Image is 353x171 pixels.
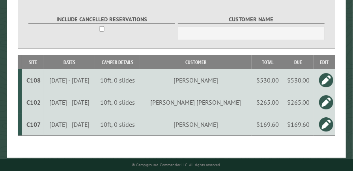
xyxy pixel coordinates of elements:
th: Dates [44,55,95,69]
th: Due [283,55,313,69]
td: 10ft, 0 slides [95,91,140,113]
div: C107 [25,120,43,128]
td: [PERSON_NAME] [140,113,252,136]
label: Include Cancelled Reservations [28,15,175,24]
td: $530.00 [252,69,283,91]
th: Site [22,55,44,69]
th: Edit [314,55,336,69]
td: $169.60 [283,113,313,136]
div: [DATE] - [DATE] [45,120,94,128]
label: Customer Name [178,15,325,24]
td: 10ft, 0 slides [95,113,140,136]
td: $265.00 [283,91,313,113]
td: $530.00 [283,69,313,91]
div: [DATE] - [DATE] [45,76,94,84]
th: Total [252,55,283,69]
td: 10ft, 0 slides [95,69,140,91]
td: [PERSON_NAME] [140,69,252,91]
td: $265.00 [252,91,283,113]
td: $169.60 [252,113,283,136]
div: [DATE] - [DATE] [45,98,94,106]
th: Camper Details [95,55,140,69]
small: © Campground Commander LLC. All rights reserved. [132,162,221,167]
th: Customer [140,55,252,69]
div: C108 [25,76,43,84]
td: [PERSON_NAME] [PERSON_NAME] [140,91,252,113]
div: C102 [25,98,43,106]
